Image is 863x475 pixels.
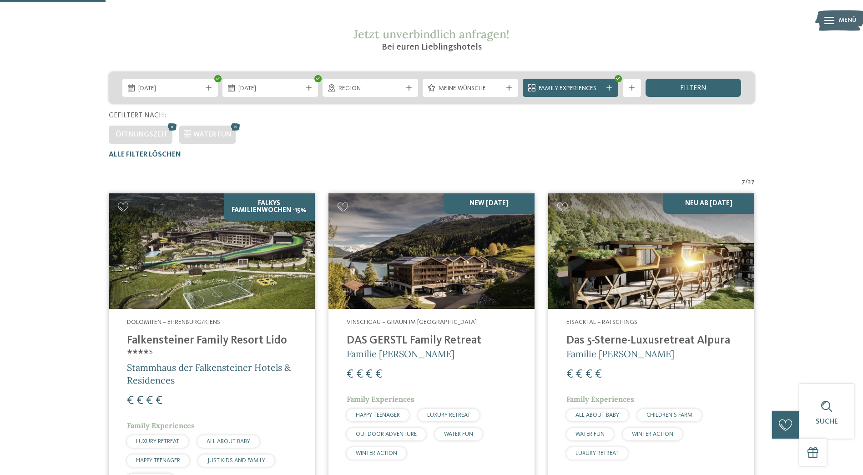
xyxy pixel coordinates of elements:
[585,369,592,380] span: €
[207,439,250,445] span: ALL ABOUT BABY
[548,193,754,309] img: Familienhotels gesucht? Hier findet ihr die besten!
[356,369,363,380] span: €
[444,431,473,437] span: WATER FUN
[136,458,180,464] span: HAPPY TEENAGER
[127,421,195,430] span: Family Experiences
[347,369,353,380] span: €
[127,319,220,325] span: Dolomiten – Ehrenburg/Kiens
[356,431,417,437] span: OUTDOOR ADVENTURE
[439,84,502,93] span: Meine Wünsche
[347,348,454,359] span: Familie [PERSON_NAME]
[136,439,179,445] span: LUXURY RETREAT
[136,395,143,407] span: €
[109,151,181,158] span: Alle Filter löschen
[566,348,674,359] span: Familie [PERSON_NAME]
[127,362,291,386] span: Stammhaus der Falkensteiner Hotels & Residences
[366,369,373,380] span: €
[127,334,297,361] h4: Falkensteiner Family Resort Lido ****ˢ
[680,85,707,92] span: filtern
[575,431,605,437] span: WATER FUN
[816,418,838,425] span: Suche
[338,84,402,93] span: Region
[347,334,516,348] h4: DAS GERSTL Family Retreat
[566,334,736,348] h4: Das 5-Sterne-Luxusretreat Alpura
[356,412,400,418] span: HAPPY TEENAGER
[138,84,202,93] span: [DATE]
[742,177,745,187] span: 7
[646,412,692,418] span: CHILDREN’S FARM
[356,450,397,456] span: WINTER ACTION
[375,369,382,380] span: €
[632,431,673,437] span: WINTER ACTION
[193,131,231,138] span: WATER FUN
[748,177,755,187] span: 27
[347,319,477,325] span: Vinschgau – Graun im [GEOGRAPHIC_DATA]
[207,458,265,464] span: JUST KIDS AND FAMILY
[575,450,619,456] span: LUXURY RETREAT
[109,193,315,309] img: Familienhotels gesucht? Hier findet ihr die besten!
[156,395,162,407] span: €
[427,412,470,418] span: LUXURY RETREAT
[146,395,153,407] span: €
[566,394,634,404] span: Family Experiences
[575,412,619,418] span: ALL ABOUT BABY
[127,395,134,407] span: €
[595,369,602,380] span: €
[382,43,482,52] span: Bei euren Lieblingshotels
[566,319,637,325] span: Eisacktal – Ratschings
[745,177,748,187] span: /
[576,369,583,380] span: €
[238,84,302,93] span: [DATE]
[539,84,602,93] span: Family Experiences
[109,112,166,119] span: Gefiltert nach:
[347,394,414,404] span: Family Experiences
[116,131,168,138] span: Öffnungszeit
[566,369,573,380] span: €
[353,27,510,41] span: Jetzt unverbindlich anfragen!
[328,193,535,309] img: Familienhotels gesucht? Hier findet ihr die besten!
